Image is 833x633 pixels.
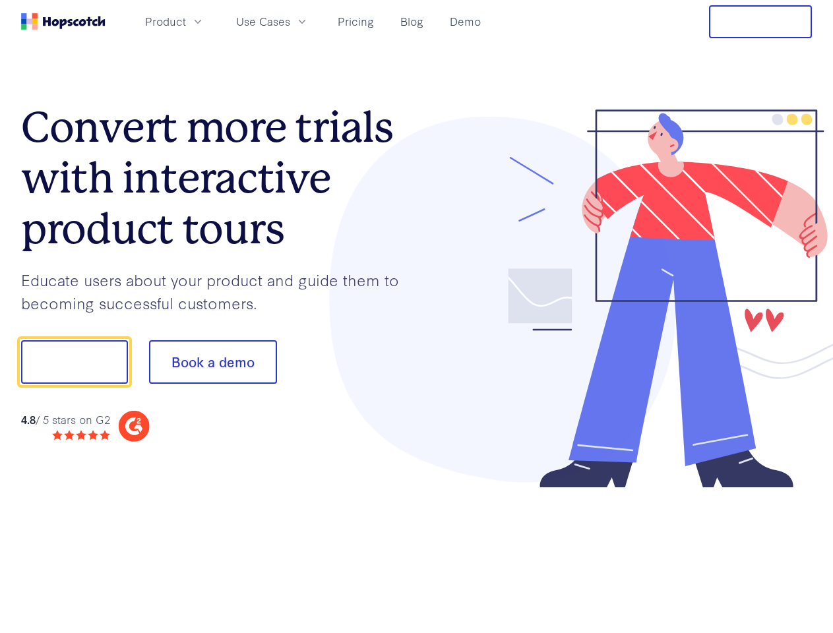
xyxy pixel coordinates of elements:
a: Blog [395,11,429,32]
button: Product [137,11,212,32]
a: Demo [445,11,486,32]
a: Home [21,13,106,30]
button: Use Cases [228,11,317,32]
p: Educate users about your product and guide them to becoming successful customers. [21,268,417,314]
a: Pricing [332,11,379,32]
button: Free Trial [709,5,812,38]
button: Show me! [21,340,128,384]
span: Use Cases [236,13,290,30]
h1: Convert more trials with interactive product tours [21,102,417,254]
span: Product [145,13,186,30]
button: Book a demo [149,340,277,384]
strong: 4.8 [21,411,36,427]
div: / 5 stars on G2 [21,411,110,428]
